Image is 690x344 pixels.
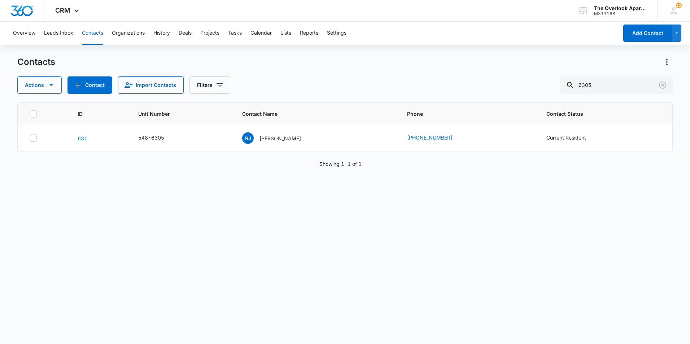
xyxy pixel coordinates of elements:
[228,22,242,45] button: Tasks
[407,110,519,118] span: Phone
[189,76,230,94] button: Filters
[17,76,62,94] button: Actions
[407,134,465,142] div: Phone - (970) 803-0096 - Select to Edit Field
[17,57,55,67] h1: Contacts
[242,110,379,118] span: Contact Name
[138,134,177,142] div: Unit Number - 548-6305 - Select to Edit Field
[546,110,650,118] span: Contact Status
[118,76,184,94] button: Import Contacts
[546,134,586,141] div: Current Resident
[78,135,87,141] a: Navigate to contact details page for Robert Jay Burnham
[78,110,110,118] span: ID
[259,134,301,142] p: [PERSON_NAME]
[82,22,103,45] button: Contacts
[594,5,647,11] div: account name
[327,22,346,45] button: Settings
[661,56,673,68] button: Actions
[623,25,672,42] button: Add Contact
[55,6,70,14] span: CRM
[676,3,682,8] div: notifications count
[560,76,673,94] input: Search Contacts
[319,160,362,168] p: Showing 1-1 of 1
[179,22,192,45] button: Deals
[153,22,170,45] button: History
[594,11,647,16] div: account id
[67,76,112,94] button: Add Contact
[44,22,73,45] button: Leads Inbox
[657,79,668,91] button: Clear
[242,132,314,144] div: Contact Name - Robert Jay Burnham - Select to Edit Field
[138,110,225,118] span: Unit Number
[242,132,254,144] span: RJ
[676,3,682,8] span: 12
[300,22,318,45] button: Reports
[250,22,272,45] button: Calendar
[13,22,35,45] button: Overview
[546,134,599,142] div: Contact Status - Current Resident - Select to Edit Field
[200,22,219,45] button: Projects
[138,134,164,141] div: 548-6305
[407,134,452,141] a: [PHONE_NUMBER]
[112,22,145,45] button: Organizations
[280,22,291,45] button: Lists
